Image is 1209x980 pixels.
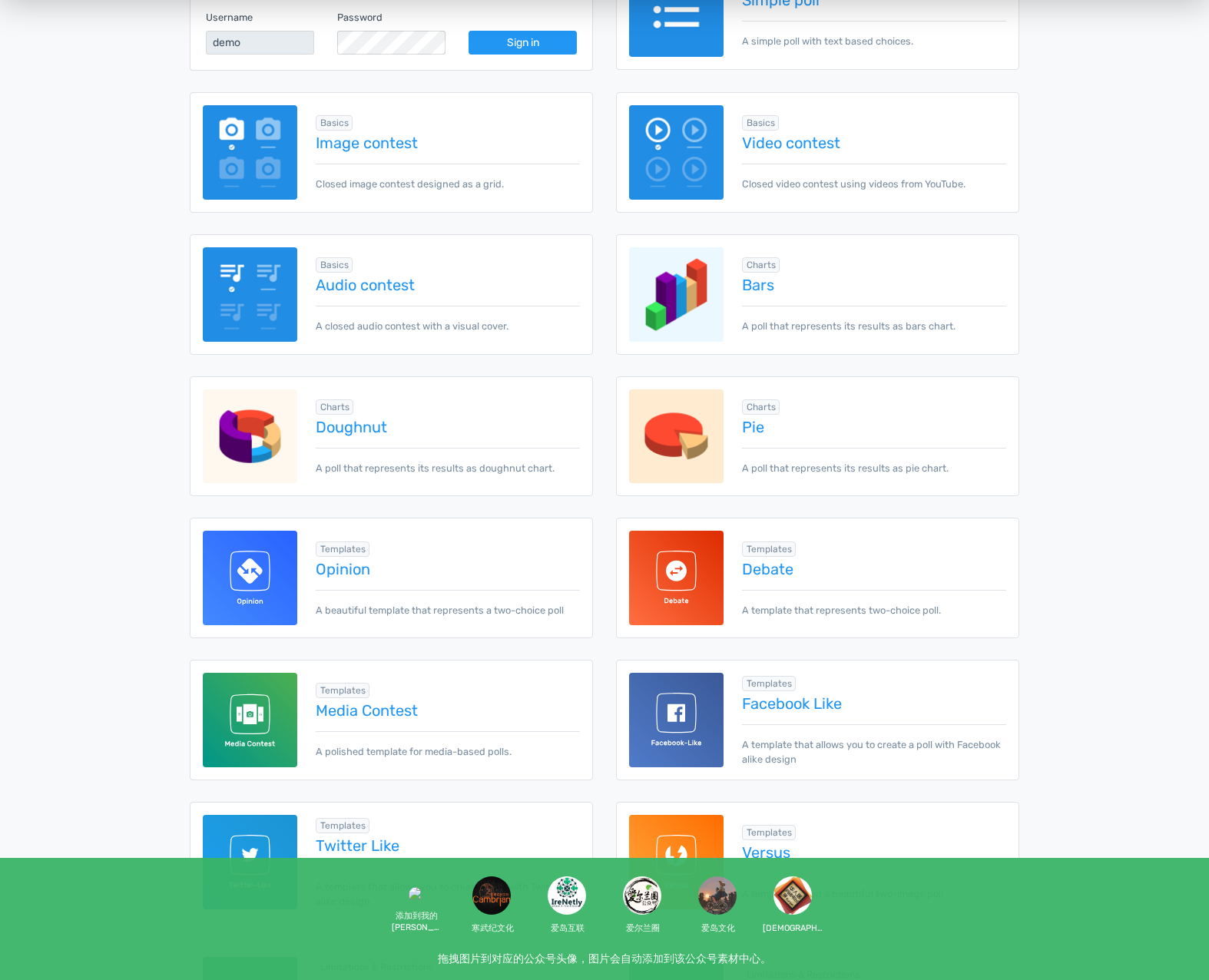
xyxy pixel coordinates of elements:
span: Browse all in Templates [316,541,370,557]
p: A poll that represents its results as pie chart. [742,448,1006,475]
span: Peaches [297,282,346,296]
span: Browse all in Basics [742,115,780,131]
a: Media Contest [316,702,580,719]
a: Opinion [316,561,580,578]
span: Browse all in Basics [316,115,353,131]
p: A template that allows you to create a poll with Facebook alike design [742,724,1006,766]
span: Browse all in Basics [316,257,353,273]
a: Doughnut [316,419,580,435]
span: Browse all in Templates [742,825,797,840]
p: A poll that represents its results as doughnut chart. [316,448,580,475]
span: Browse all in Charts [316,399,354,415]
a: Audio contest [316,276,580,293]
a: Debate [742,561,1006,578]
a: Image contest [316,134,580,151]
a: Versus [742,844,1006,861]
img: versus-template-for-totalpoll.svg [629,815,724,909]
span: Apples [297,79,337,94]
a: Bars [742,276,1006,293]
img: video-poll.png.webp [629,105,724,200]
img: image-poll.png.webp [203,105,297,200]
span: Oranges [297,130,346,144]
span: Browse all in Charts [742,399,780,415]
a: Video contest [742,134,1006,151]
label: Password [337,10,383,25]
img: media-contest-template-for-totalpoll.svg [203,673,297,767]
img: opinion-template-for-totalpoll.svg [203,531,297,625]
img: charts-doughnut.png.webp [203,389,297,484]
span: Kiwis [297,231,327,246]
span: Strawberries [297,180,371,195]
span: Browse all in Templates [316,818,370,833]
p: What's your favorite fruit? [257,31,952,49]
p: A beautiful template that represents a two-choice poll [316,590,580,617]
img: charts-bars.png.webp [629,247,724,342]
img: debate-template-for-totalpoll.svg [629,531,724,625]
a: Facebook Like [742,695,1006,712]
span: Browse all in Templates [742,676,797,691]
a: Sign in [469,31,577,55]
img: charts-pie.png.webp [629,389,724,484]
p: Closed image contest designed as a grid. [316,164,580,191]
span: Browse all in Charts [742,257,780,273]
span: Browse all in Templates [742,541,797,557]
p: A closed audio contest with a visual cover. [316,306,580,333]
p: A poll that represents its results as bars chart. [742,306,1006,333]
img: facebook-like-template-for-totalpoll.svg [629,673,724,767]
p: Closed video contest using videos from YouTube. [742,164,1006,191]
img: twitter-like-template-for-totalpoll.svg [203,815,297,909]
p: A simple poll with text based choices. [742,21,1006,48]
a: Twitter Like [316,837,580,854]
img: audio-poll.png.webp [203,247,297,342]
a: Pie [742,419,1006,435]
span: Browse all in Templates [316,683,370,698]
p: A polished template for media-based polls. [316,731,580,759]
p: A template that represents two-choice poll. [742,590,1006,617]
label: Username [206,10,253,25]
